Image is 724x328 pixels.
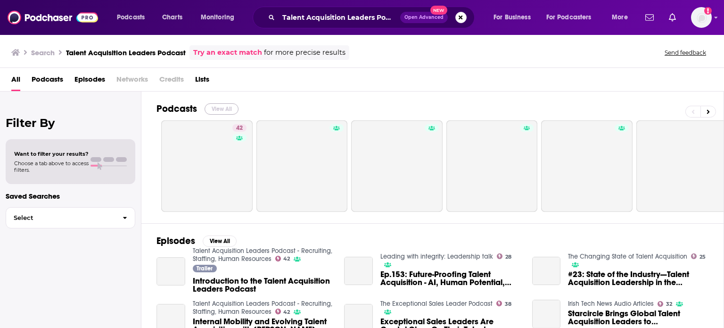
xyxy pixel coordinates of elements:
svg: Add a profile image [704,7,712,15]
span: 42 [283,310,290,314]
span: 25 [699,255,706,259]
span: Trailer [197,266,213,271]
button: Open AdvancedNew [400,12,448,23]
a: 42 [161,120,253,212]
a: The Exceptional Sales Leader Podcast [380,300,493,308]
h2: Episodes [156,235,195,247]
span: Open Advanced [404,15,444,20]
a: 42 [232,124,247,132]
span: Podcasts [117,11,145,24]
button: Show profile menu [691,7,712,28]
a: Talent Acquisition Leaders Podcast - Recruiting, Staffing, Human Resources [193,247,332,263]
span: Select [6,215,115,221]
a: 32 [658,301,672,307]
a: Episodes [74,72,105,91]
div: Search podcasts, credits, & more... [262,7,484,28]
a: The Changing State of Talent Acquisition [568,252,687,261]
a: 25 [691,253,706,259]
a: Starcircle Brings Global Talent Acquisition Leaders to Ireland to Tackle Talent Shortage [568,310,708,326]
button: open menu [540,10,605,25]
button: open menu [487,10,543,25]
span: Monitoring [201,11,234,24]
img: Podchaser - Follow, Share and Rate Podcasts [8,8,98,26]
a: EpisodesView All [156,235,237,247]
a: Ep.153: Future-Proofing Talent Acquisition - AI, Human Potential, Leadership, and Finding Your Fi... [380,270,521,286]
span: Logged in as ColinMcA [691,7,712,28]
button: Send feedback [662,49,709,57]
span: 38 [505,302,511,306]
a: #23: State of the Industry—Talent Acquisition Leadership in the COVID-19 Era [532,257,561,286]
span: #23: State of the Industry—Talent Acquisition Leadership in the [MEDICAL_DATA] Era [568,270,708,286]
a: #23: State of the Industry—Talent Acquisition Leadership in the COVID-19 Era [568,270,708,286]
a: Charts [156,10,188,25]
span: Want to filter your results? [14,151,89,157]
span: For Business [494,11,531,24]
span: Networks [116,72,148,91]
span: 42 [283,257,290,261]
h2: Podcasts [156,103,197,115]
img: User Profile [691,7,712,28]
a: 42 [275,256,290,261]
button: open menu [110,10,157,25]
a: Show notifications dropdown [642,9,658,25]
span: 32 [666,302,672,306]
span: Starcircle Brings Global Talent Acquisition Leaders to [GEOGRAPHIC_DATA] to Tackle Talent Shortage [568,310,708,326]
a: Ep.153: Future-Proofing Talent Acquisition - AI, Human Potential, Leadership, and Finding Your Fi... [344,257,373,286]
a: Irish Tech News Audio Articles [568,300,654,308]
a: Introduction to the Talent Acquisition Leaders Podcast [156,257,185,286]
a: Lists [195,72,209,91]
h2: Filter By [6,116,135,130]
a: Show notifications dropdown [665,9,680,25]
span: Charts [162,11,182,24]
button: open menu [605,10,640,25]
a: Introduction to the Talent Acquisition Leaders Podcast [193,277,333,293]
a: PodcastsView All [156,103,239,115]
button: Select [6,207,135,228]
a: 38 [496,301,511,306]
p: Saved Searches [6,192,135,201]
span: Choose a tab above to access filters. [14,160,89,173]
span: 42 [236,124,243,133]
a: Leading with integrity: Leadership talk [380,252,493,261]
a: 28 [497,253,511,259]
a: Try an exact match [193,47,262,58]
span: New [430,6,447,15]
span: for more precise results [264,47,346,58]
span: Credits [159,72,184,91]
a: 42 [275,309,290,314]
a: Podcasts [32,72,63,91]
button: View All [203,235,237,247]
h3: Search [31,48,55,57]
button: open menu [194,10,247,25]
span: 28 [505,255,511,259]
h3: Talent Acquisition Leaders Podcast [66,48,186,57]
span: For Podcasters [546,11,592,24]
button: View All [205,103,239,115]
input: Search podcasts, credits, & more... [279,10,400,25]
span: More [612,11,628,24]
a: All [11,72,20,91]
a: Talent Acquisition Leaders Podcast - Recruiting, Staffing, Human Resources [193,300,332,316]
